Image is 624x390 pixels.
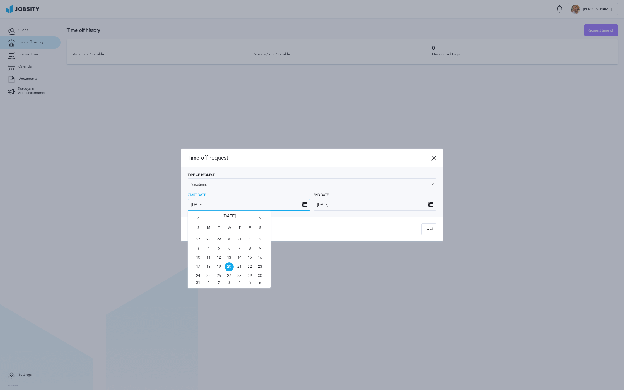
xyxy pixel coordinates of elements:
[256,244,265,253] span: Sat Aug 09 2025
[194,253,203,262] span: Sun Aug 10 2025
[194,281,203,285] span: Sun Aug 31 2025
[225,244,234,253] span: Wed Aug 06 2025
[225,262,234,271] span: Wed Aug 20 2025
[214,262,223,271] span: Tue Aug 19 2025
[245,281,254,285] span: Fri Sep 05 2025
[204,244,213,253] span: Mon Aug 04 2025
[235,235,244,244] span: Thu Jul 31 2025
[245,235,254,244] span: Fri Aug 01 2025
[245,226,254,235] span: F
[245,244,254,253] span: Fri Aug 08 2025
[214,253,223,262] span: Tue Aug 12 2025
[245,271,254,281] span: Fri Aug 29 2025
[204,271,213,281] span: Mon Aug 25 2025
[204,235,213,244] span: Mon Jul 28 2025
[245,253,254,262] span: Fri Aug 15 2025
[314,193,329,197] span: End Date
[257,217,263,223] i: Go forward 1 month
[222,214,236,226] span: [DATE]
[225,271,234,281] span: Wed Aug 27 2025
[194,235,203,244] span: Sun Jul 27 2025
[256,253,265,262] span: Sat Aug 16 2025
[214,271,223,281] span: Tue Aug 26 2025
[225,226,234,235] span: W
[204,262,213,271] span: Mon Aug 18 2025
[188,193,206,197] span: Start Date
[225,281,234,285] span: Wed Sep 03 2025
[188,173,215,177] span: Type of Request
[256,262,265,271] span: Sat Aug 23 2025
[422,224,436,236] div: Send
[225,253,234,262] span: Wed Aug 13 2025
[194,226,203,235] span: S
[214,226,223,235] span: T
[235,262,244,271] span: Thu Aug 21 2025
[256,271,265,281] span: Sat Aug 30 2025
[214,235,223,244] span: Tue Jul 29 2025
[235,271,244,281] span: Thu Aug 28 2025
[194,271,203,281] span: Sun Aug 24 2025
[235,244,244,253] span: Thu Aug 07 2025
[214,281,223,285] span: Tue Sep 02 2025
[245,262,254,271] span: Fri Aug 22 2025
[256,281,265,285] span: Sat Sep 06 2025
[225,235,234,244] span: Wed Jul 30 2025
[214,244,223,253] span: Tue Aug 05 2025
[195,217,201,223] i: Go back 1 month
[421,223,436,235] button: Send
[235,226,244,235] span: T
[204,281,213,285] span: Mon Sep 01 2025
[204,253,213,262] span: Mon Aug 11 2025
[188,155,431,161] span: Time off request
[194,244,203,253] span: Sun Aug 03 2025
[256,235,265,244] span: Sat Aug 02 2025
[194,262,203,271] span: Sun Aug 17 2025
[235,253,244,262] span: Thu Aug 14 2025
[256,226,265,235] span: S
[235,281,244,285] span: Thu Sep 04 2025
[204,226,213,235] span: M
